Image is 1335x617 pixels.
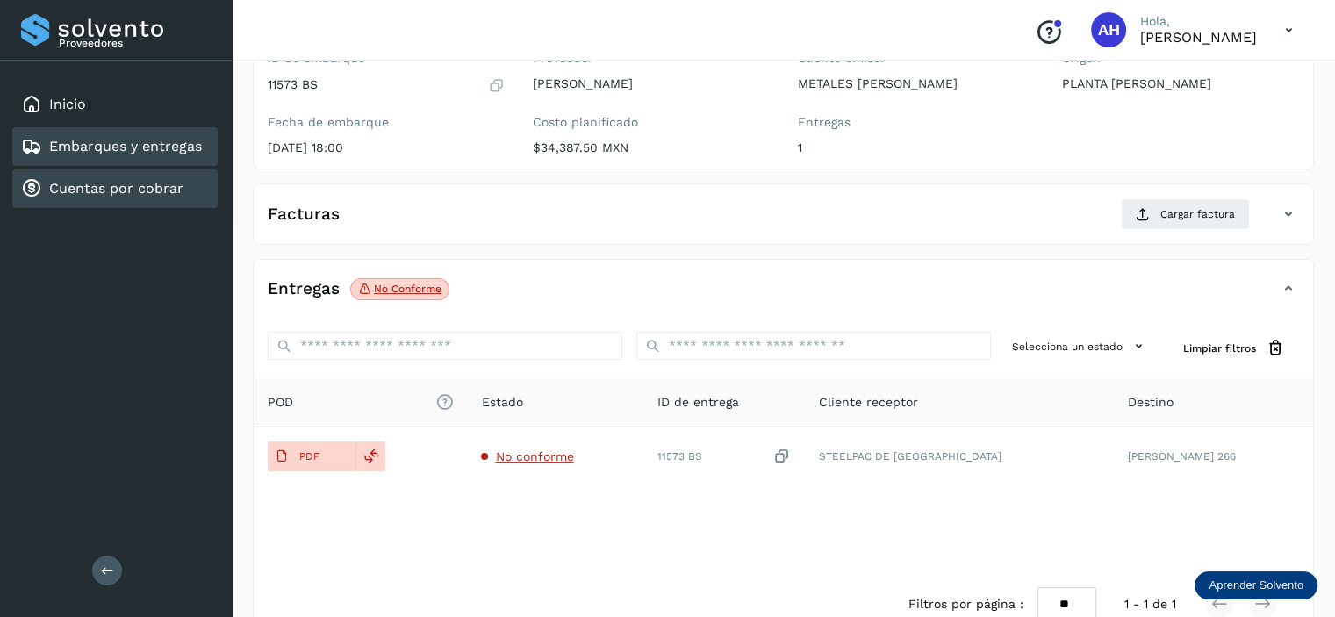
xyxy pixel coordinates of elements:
[1128,393,1174,412] span: Destino
[1169,332,1299,364] button: Limpiar filtros
[908,595,1023,613] span: Filtros por página :
[254,274,1313,318] div: EntregasNo conforme
[1140,14,1257,29] p: Hola,
[374,283,441,295] p: No conforme
[481,393,522,412] span: Estado
[1195,571,1317,599] div: Aprender Solvento
[355,441,385,471] div: Reemplazar POD
[1209,578,1303,592] p: Aprender Solvento
[533,115,770,130] label: Costo planificado
[268,115,505,130] label: Fecha de embarque
[268,204,340,225] h4: Facturas
[1183,341,1256,356] span: Limpiar filtros
[1114,427,1313,485] td: [PERSON_NAME] 266
[1140,29,1257,46] p: AZUCENA HERNANDEZ LOPEZ
[12,169,218,208] div: Cuentas por cobrar
[657,448,790,466] div: 11573 BS
[533,140,770,155] p: $34,387.50 MXN
[805,427,1114,485] td: STEELPAC DE [GEOGRAPHIC_DATA]
[1062,76,1299,91] p: PLANTA [PERSON_NAME]
[12,127,218,166] div: Embarques y entregas
[1005,332,1155,361] button: Selecciona un estado
[49,138,202,154] a: Embarques y entregas
[798,140,1035,155] p: 1
[1124,595,1176,613] span: 1 - 1 de 1
[268,140,505,155] p: [DATE] 18:00
[268,393,453,412] span: POD
[49,96,86,112] a: Inicio
[798,76,1035,91] p: METALES [PERSON_NAME]
[1121,198,1250,230] button: Cargar factura
[299,450,319,463] p: PDF
[268,441,355,471] button: PDF
[495,449,573,463] span: No conforme
[59,37,211,49] p: Proveedores
[819,393,918,412] span: Cliente receptor
[798,115,1035,130] label: Entregas
[12,85,218,124] div: Inicio
[533,76,770,91] p: [PERSON_NAME]
[1160,206,1235,222] span: Cargar factura
[657,393,739,412] span: ID de entrega
[268,77,318,92] p: 11573 BS
[254,198,1313,244] div: FacturasCargar factura
[268,279,340,299] h4: Entregas
[49,180,183,197] a: Cuentas por cobrar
